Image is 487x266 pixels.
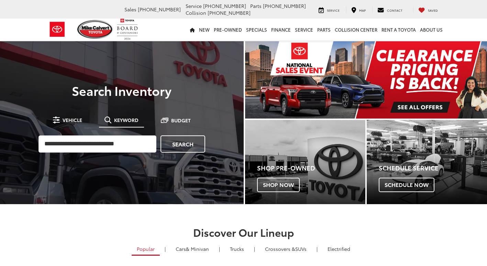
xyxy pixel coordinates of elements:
img: Toyota [44,18,70,41]
a: Schedule Service Schedule Now [367,120,487,204]
a: Trucks [225,243,249,255]
a: Finance [269,19,293,41]
a: Service [313,6,345,13]
span: Shop Now [257,178,300,192]
span: [PHONE_NUMBER] [263,2,306,9]
a: Search [161,135,205,153]
span: [PHONE_NUMBER] [138,6,181,13]
a: Service [293,19,315,41]
li: | [315,245,319,252]
div: Toyota [367,120,487,204]
a: Specials [244,19,269,41]
span: Crossovers & [265,245,295,252]
a: My Saved Vehicles [413,6,443,13]
span: Parts [250,2,262,9]
span: Collision [186,9,206,16]
h2: Discover Our Lineup [48,226,440,238]
span: Saved [428,8,438,12]
a: Shop Pre-Owned Shop Now [245,120,365,204]
span: Vehicle [63,118,82,122]
h4: Shop Pre-Owned [257,165,365,171]
a: About Us [418,19,445,41]
a: Map [346,6,371,13]
a: Rent a Toyota [379,19,418,41]
span: & Minivan [186,245,209,252]
span: [PHONE_NUMBER] [208,9,251,16]
h3: Search Inventory [29,84,215,97]
a: Parts [315,19,333,41]
span: Sales [124,6,136,13]
span: Keyword [114,118,139,122]
a: SUVs [260,243,312,255]
span: Service [327,8,340,12]
a: Home [188,19,197,41]
li: | [163,245,167,252]
a: Electrified [322,243,355,255]
h4: Schedule Service [379,165,487,171]
span: Budget [171,118,191,123]
span: Contact [387,8,402,12]
span: [PHONE_NUMBER] [203,2,246,9]
a: Contact [372,6,408,13]
img: Mike Calvert Toyota [77,20,114,39]
div: Toyota [245,120,365,204]
span: Schedule Now [379,178,434,192]
a: Pre-Owned [212,19,244,41]
span: Map [359,8,366,12]
li: | [252,245,257,252]
a: Collision Center [333,19,379,41]
a: Popular [132,243,160,256]
span: Service [186,2,202,9]
a: Cars [170,243,214,255]
a: New [197,19,212,41]
li: | [217,245,222,252]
